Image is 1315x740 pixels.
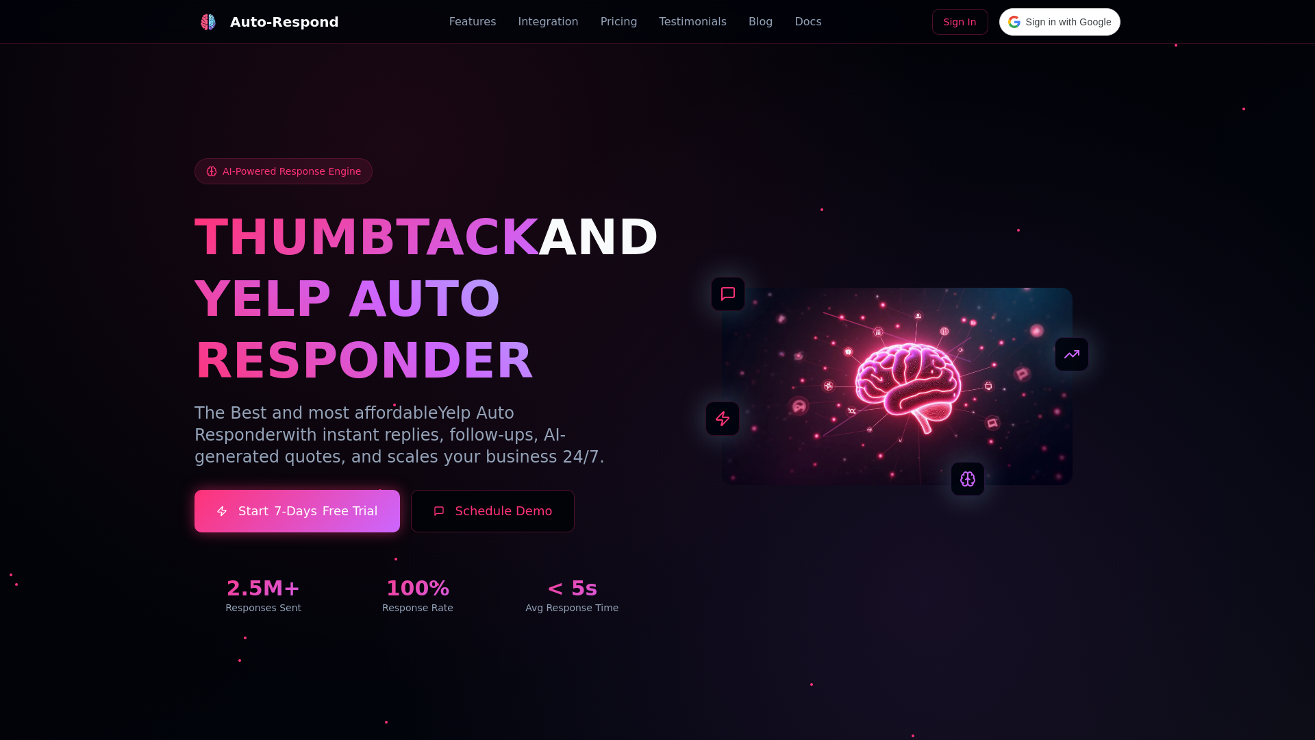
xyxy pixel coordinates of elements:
span: 7-Days [274,502,317,521]
p: The Best and most affordable with instant replies, follow-ups, AI-generated quotes, and scales yo... [195,402,641,468]
a: Sign In [932,9,988,35]
a: Features [449,14,497,30]
button: Schedule Demo [411,490,575,532]
div: Sign in with Google [999,8,1120,36]
div: < 5s [503,576,641,601]
a: Testimonials [660,14,727,30]
div: Responses Sent [195,601,332,615]
div: 100% [349,576,486,601]
img: AI Neural Network Brain [722,288,1073,485]
span: AND [538,208,659,266]
span: Yelp Auto Responder [195,404,514,445]
span: THUMBTACK [195,208,538,266]
span: AI-Powered Response Engine [223,164,361,178]
img: Auto-Respond Logo [200,14,216,30]
div: Auto-Respond [230,12,339,32]
span: Sign in with Google [1026,15,1112,29]
a: Pricing [601,14,638,30]
a: Start7-DaysFree Trial [195,490,400,532]
a: Auto-Respond LogoAuto-Respond [195,8,339,36]
div: 2.5M+ [195,576,332,601]
a: Blog [749,14,773,30]
h1: YELP AUTO RESPONDER [195,268,641,391]
a: Integration [518,14,578,30]
a: Docs [794,14,821,30]
div: Response Rate [349,601,486,615]
div: Avg Response Time [503,601,641,615]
